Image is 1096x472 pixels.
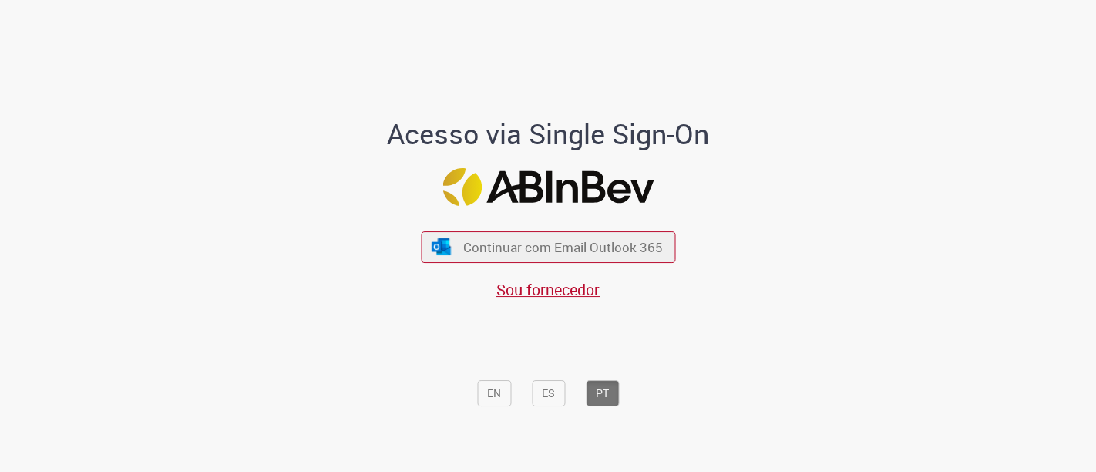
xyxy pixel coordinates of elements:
[442,168,654,206] img: Logo ABInBev
[463,238,663,256] span: Continuar com Email Outlook 365
[496,279,600,300] a: Sou fornecedor
[335,119,762,150] h1: Acesso via Single Sign-On
[586,380,619,406] button: PT
[421,231,675,263] button: ícone Azure/Microsoft 360 Continuar com Email Outlook 365
[431,238,452,255] img: ícone Azure/Microsoft 360
[477,380,511,406] button: EN
[532,380,565,406] button: ES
